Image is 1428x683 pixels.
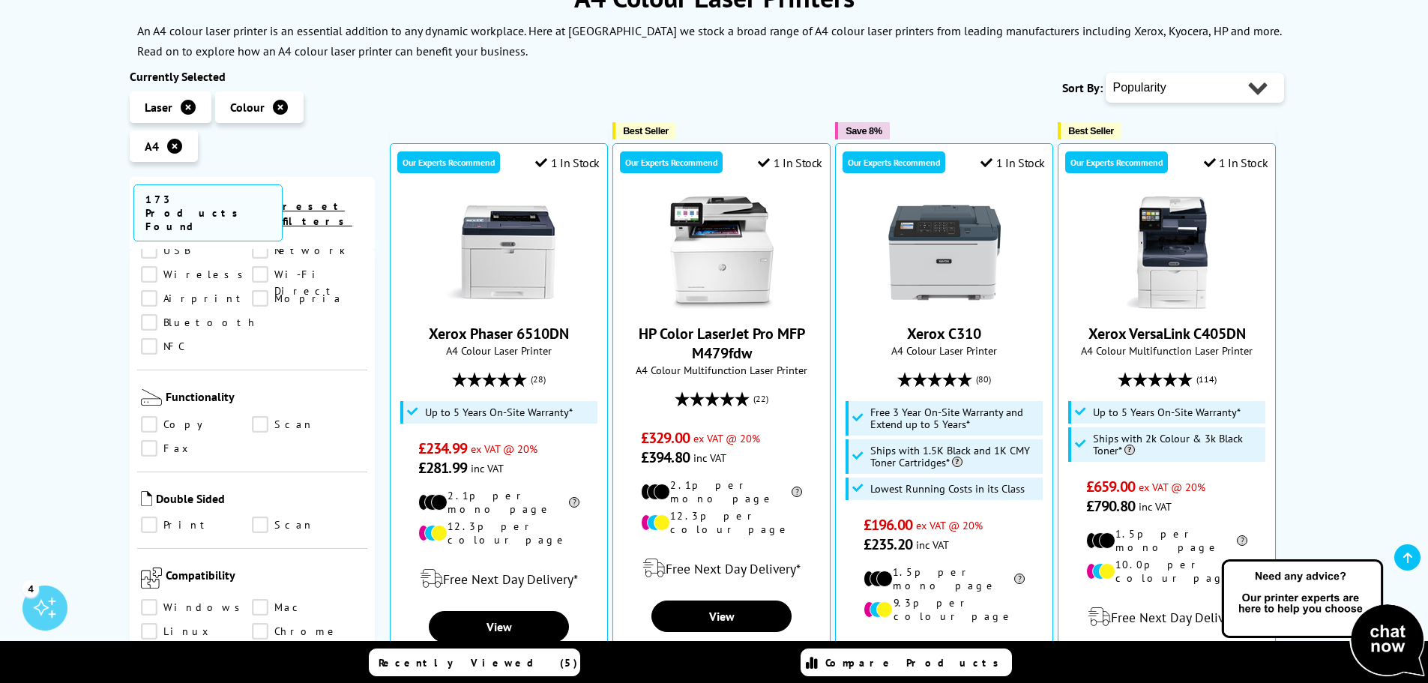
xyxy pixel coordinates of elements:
[825,656,1007,670] span: Compare Products
[1086,527,1247,554] li: 1.5p per mono page
[888,196,1001,309] img: Xerox C310
[1139,499,1172,514] span: inc VAT
[916,518,983,532] span: ex VAT @ 20%
[758,155,822,170] div: 1 In Stock
[843,343,1045,358] span: A4 Colour Laser Printer
[535,155,600,170] div: 1 In Stock
[418,489,579,516] li: 2.1p per mono page
[141,568,162,589] img: Compatibility
[141,242,253,259] a: USB
[230,100,265,115] span: Colour
[252,266,364,283] a: Wi-Fi Direct
[1066,596,1268,638] div: modal_delivery
[651,601,791,632] a: View
[141,338,253,355] a: NFC
[870,483,1025,495] span: Lowest Running Costs in its Class
[425,406,573,418] span: Up to 5 Years On-Site Warranty*
[531,365,546,394] span: (28)
[864,596,1025,623] li: 9.3p per colour page
[418,520,579,547] li: 12.3p per colour page
[612,122,676,139] button: Best Seller
[429,324,569,343] a: Xerox Phaser 6510DN
[843,151,945,173] div: Our Experts Recommend
[623,125,669,136] span: Best Seller
[864,565,1025,592] li: 1.5p per mono page
[1068,125,1114,136] span: Best Seller
[666,196,778,309] img: HP Color LaserJet Pro MFP M479fdw
[1111,297,1223,312] a: Xerox VersaLink C405DN
[133,184,283,241] span: 173 Products Found
[145,100,172,115] span: Laser
[252,290,364,307] a: Mopria
[1218,557,1428,680] img: Open Live Chat window
[1058,122,1121,139] button: Best Seller
[641,478,802,505] li: 2.1p per mono page
[429,611,568,643] a: View
[252,242,364,259] a: Network
[141,623,253,640] a: Linux
[980,155,1045,170] div: 1 In Stock
[916,538,949,552] span: inc VAT
[252,623,364,640] a: Chrome OS
[620,151,723,173] div: Our Experts Recommend
[1065,151,1168,173] div: Our Experts Recommend
[753,385,768,413] span: (22)
[641,428,690,448] span: £329.00
[666,297,778,312] a: HP Color LaserJet Pro MFP M479fdw
[166,568,364,592] span: Compatibility
[1086,496,1135,516] span: £790.80
[1204,155,1268,170] div: 1 In Stock
[1066,343,1268,358] span: A4 Colour Multifunction Laser Printer
[1062,80,1103,95] span: Sort By:
[397,151,500,173] div: Our Experts Recommend
[870,445,1040,469] span: Ships with 1.5K Black and 1K CMY Toner Cartridges*
[639,324,805,363] a: HP Color LaserJet Pro MFP M479fdw
[22,580,39,597] div: 4
[693,451,726,465] span: inc VAT
[141,517,253,533] a: Print
[156,491,364,509] span: Double Sided
[398,558,600,600] div: modal_delivery
[1088,324,1246,343] a: Xerox VersaLink C405DN
[369,649,580,676] a: Recently Viewed (5)
[888,297,1001,312] a: Xerox C310
[1111,196,1223,309] img: Xerox VersaLink C405DN
[141,416,253,433] a: Copy
[398,343,600,358] span: A4 Colour Laser Printer
[141,389,162,406] img: Functionality
[471,461,504,475] span: inc VAT
[621,547,822,589] div: modal_delivery
[141,290,253,307] a: Airprint
[693,431,760,445] span: ex VAT @ 20%
[641,509,802,536] li: 12.3p per colour page
[141,599,253,616] a: Windows
[641,448,690,467] span: £394.80
[418,458,467,478] span: £281.99
[846,125,882,136] span: Save 8%
[1139,480,1205,494] span: ex VAT @ 20%
[471,442,537,456] span: ex VAT @ 20%
[1093,433,1262,457] span: Ships with 2k Colour & 3k Black Toner*
[252,416,364,433] a: Scan
[379,656,578,670] span: Recently Viewed (5)
[283,199,352,228] a: reset filters
[166,389,364,409] span: Functionality
[145,139,159,154] span: A4
[443,297,555,312] a: Xerox Phaser 6510DN
[443,196,555,309] img: Xerox Phaser 6510DN
[137,23,1281,58] p: An A4 colour laser printer is an essential addition to any dynamic workplace. Here at [GEOGRAPHIC...
[141,440,253,457] a: Fax
[870,406,1040,430] span: Free 3 Year On-Site Warranty and Extend up to 5 Years*
[1086,477,1135,496] span: £659.00
[1086,558,1247,585] li: 10.0p per colour page
[252,517,364,533] a: Scan
[1093,406,1241,418] span: Up to 5 Years On-Site Warranty*
[1196,365,1217,394] span: (114)
[130,69,376,84] div: Currently Selected
[141,491,152,506] img: Double Sided
[835,122,889,139] button: Save 8%
[976,365,991,394] span: (80)
[801,649,1012,676] a: Compare Products
[621,363,822,377] span: A4 Colour Multifunction Laser Printer
[141,266,253,283] a: Wireless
